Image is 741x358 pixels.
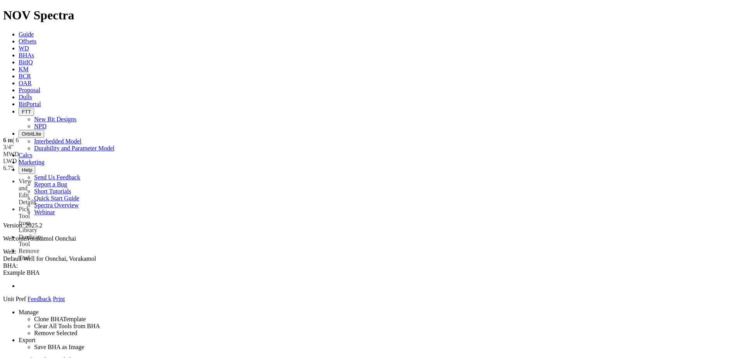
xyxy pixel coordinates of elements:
[19,38,36,45] a: Offsets
[19,94,32,100] a: Dulls
[19,309,39,315] a: Manage
[19,152,33,158] a: Calcs
[19,130,44,138] button: OrbitLite
[19,108,34,116] button: FTT
[34,209,55,215] a: Webinar
[19,337,36,343] a: Export
[53,296,65,302] a: Print
[34,174,80,181] a: Send Us Feedback
[3,8,738,22] h1: NOV Spectra
[22,131,41,137] span: OrbitLite
[3,255,96,262] span: Default Well for Oonchai, Vorakamol
[19,178,36,205] a: View and Edit Details
[19,159,45,165] a: Marketing
[3,262,738,289] span: BHA:
[34,202,79,208] a: Spectra Overview
[19,206,37,233] a: Pick Tool from Library
[19,80,32,86] a: OAR
[3,137,19,171] a: | 6 3/4" MWD LWD | 6.75
[3,235,738,242] p: Welcome
[19,52,34,59] a: BHAs
[3,137,13,143] b: 6 m
[19,234,43,247] a: Duplicate Tool
[3,222,738,229] div: Version: 2025.2
[34,138,81,145] a: Interbedded Model
[19,31,34,38] a: Guide
[34,145,115,151] a: Durability and Parameter Model
[19,166,35,174] button: Help
[34,330,78,336] a: Remove Selected
[19,66,29,72] a: KM
[19,248,39,261] a: Remove Tool
[63,316,86,322] span: Template
[34,323,100,329] a: Clear All Tools from BHA
[34,123,47,129] a: NPD
[19,45,29,52] a: WD
[28,296,51,302] a: Feedback
[34,181,67,188] a: Report a Bug
[3,269,40,276] span: Example BHA
[19,101,41,107] a: BitPortal
[26,235,76,242] span: Vorakamol Oonchai
[19,73,31,79] a: BCR
[34,344,84,350] a: Save BHA as Image
[34,116,76,122] a: New Bit Designs
[19,87,40,93] a: Proposal
[19,59,33,65] a: BitIQ
[3,296,26,302] a: Unit Pref
[3,248,738,262] span: Well:
[34,195,79,201] a: Quick Start Guide
[22,109,31,115] span: FTT
[34,316,86,322] a: Clone BHA
[34,188,71,194] a: Short Tutorials
[22,167,32,173] span: Help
